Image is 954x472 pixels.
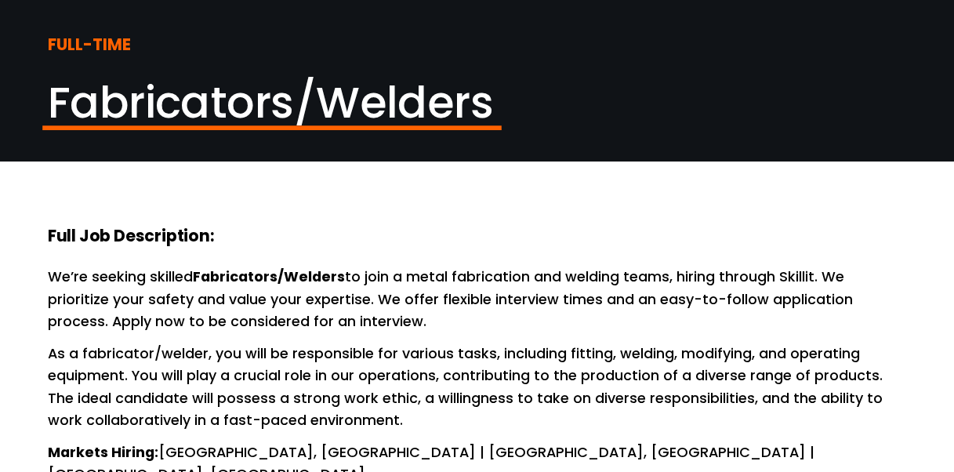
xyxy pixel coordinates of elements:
strong: Fabricators/Welders [193,267,345,286]
span: Fabricators/Welders [48,71,493,133]
strong: Markets Hiring: [48,442,158,462]
p: We’re seeking skilled to join a metal fabrication and welding teams, hiring through Skillit. We p... [48,266,906,333]
p: As a fabricator/welder, you will be responsible for various tasks, including fitting, welding, mo... [48,343,906,432]
strong: Full Job Description: [48,224,214,247]
strong: FULL-TIME [48,33,131,56]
